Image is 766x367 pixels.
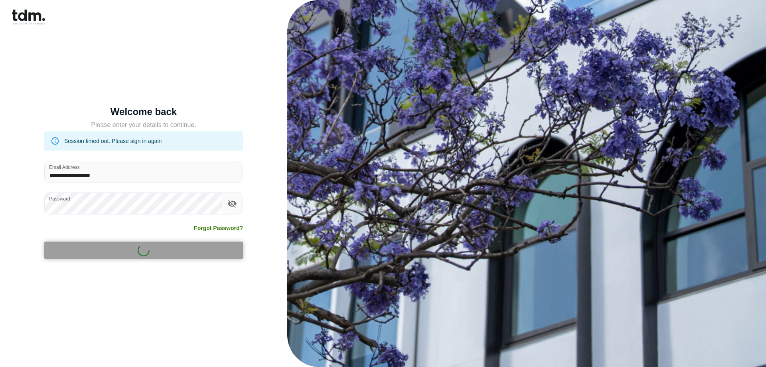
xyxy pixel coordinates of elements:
h5: Please enter your details to continue. [44,120,243,130]
div: Session timed out. Please sign in again [64,134,162,148]
button: toggle password visibility [225,197,239,210]
h5: Welcome back [44,108,243,116]
label: Email Address [49,164,80,171]
label: Password [49,195,70,202]
a: Forgot Password? [194,224,243,232]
